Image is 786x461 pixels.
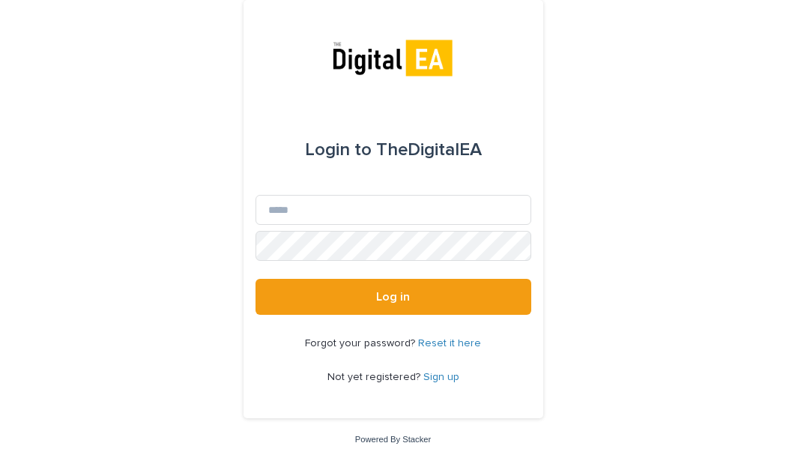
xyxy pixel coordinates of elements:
[328,36,457,81] img: mpnAKsivTWiDOsumdcjk
[418,338,481,349] a: Reset it here
[376,291,410,303] span: Log in
[305,129,482,171] div: TheDigitalEA
[423,372,459,382] a: Sign up
[355,435,431,444] a: Powered By Stacker
[256,279,531,315] button: Log in
[305,338,418,349] span: Forgot your password?
[327,372,423,382] span: Not yet registered?
[305,141,372,159] span: Login to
